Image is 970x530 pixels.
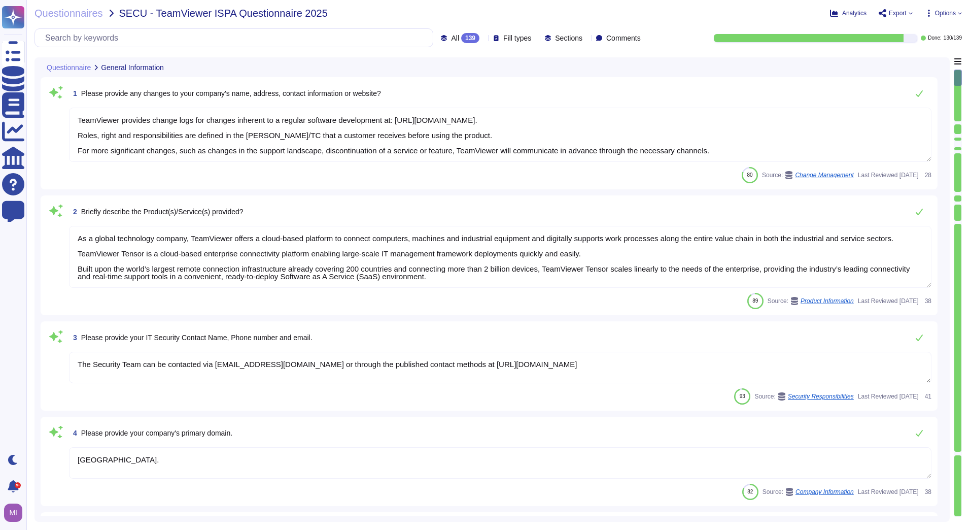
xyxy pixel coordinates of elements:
[69,108,931,162] textarea: TeamViewer provides change logs for changes inherent to a regular software development at: [URL][...
[606,35,641,42] span: Comments
[923,172,931,178] span: 28
[81,429,232,437] span: Please provide your company's primary domain.
[788,393,854,400] span: Security Responsibilities
[923,298,931,304] span: 38
[763,488,854,496] span: Source:
[69,226,931,288] textarea: As a global technology company, TeamViewer offers a cloud-based platform to connect computers, ma...
[81,208,244,216] span: Briefly describe the Product(s)/Service(s) provided?
[2,502,29,524] button: user
[795,489,854,495] span: Company Information
[503,35,531,42] span: Fill types
[740,393,745,399] span: 93
[858,393,919,400] span: Last Reviewed [DATE]
[81,89,381,97] span: Please provide any changes to your company's name, address, contact information or website?
[34,8,103,18] span: Questionnaires
[47,64,91,71] span: Questionnaire
[119,8,328,18] span: SECU - TeamViewer ISPA Questionnaire 2025
[81,334,313,342] span: Please provide your IT Security Contact Name, Phone number and email.
[752,298,758,304] span: 89
[15,482,21,488] div: 9+
[69,447,931,479] textarea: [GEOGRAPHIC_DATA].
[4,504,22,522] img: user
[461,33,479,43] div: 139
[40,29,433,47] input: Search by keywords
[762,171,854,179] span: Source:
[69,334,77,341] span: 3
[944,36,962,41] span: 130 / 139
[69,429,77,437] span: 4
[69,208,77,215] span: 2
[923,393,931,400] span: 41
[830,9,867,17] button: Analytics
[923,489,931,495] span: 38
[889,10,907,16] span: Export
[69,90,77,97] span: 1
[935,10,956,16] span: Options
[747,489,753,494] span: 82
[754,392,853,401] span: Source:
[842,10,867,16] span: Analytics
[69,352,931,383] textarea: The Security Team can be contacted via [EMAIL_ADDRESS][DOMAIN_NAME] or through the published cont...
[858,172,919,178] span: Last Reviewed [DATE]
[858,298,919,304] span: Last Reviewed [DATE]
[101,64,164,71] span: General Information
[795,172,853,178] span: Change Management
[801,298,854,304] span: Product Information
[747,172,752,178] span: 80
[555,35,582,42] span: Sections
[858,489,919,495] span: Last Reviewed [DATE]
[768,297,854,305] span: Source:
[928,36,942,41] span: Done:
[451,35,459,42] span: All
